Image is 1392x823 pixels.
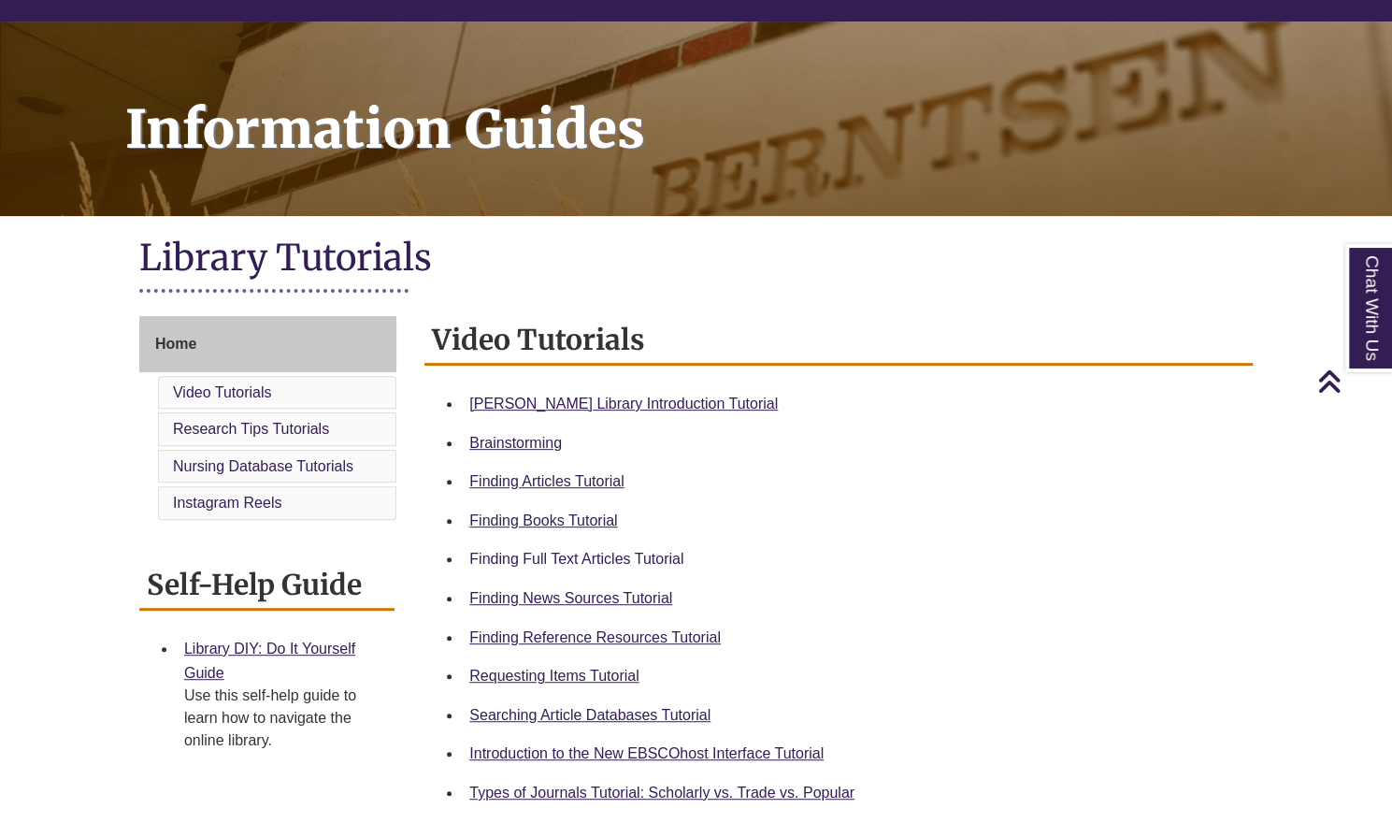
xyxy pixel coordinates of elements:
h1: Information Guides [105,22,1392,192]
a: Video Tutorials [173,384,272,400]
a: Requesting Items Tutorial [469,668,639,684]
a: Nursing Database Tutorials [173,458,353,474]
span: Home [155,336,196,352]
a: Types of Journals Tutorial: Scholarly vs. Trade vs. Popular [469,785,854,801]
a: Introduction to the New EBSCOhost Interface Tutorial [469,745,824,761]
a: Finding Articles Tutorial [469,473,624,489]
div: Use this self-help guide to learn how to navigate the online library. [184,685,380,752]
a: Brainstorming [469,435,562,451]
a: Library DIY: Do It Yourself Guide [184,641,355,681]
a: Back to Top [1317,368,1387,394]
a: Instagram Reels [173,495,282,511]
a: Home [139,316,396,372]
a: Finding Reference Resources Tutorial [469,629,721,645]
h2: Video Tutorials [424,316,1253,366]
a: Searching Article Databases Tutorial [469,707,710,723]
h2: Self-Help Guide [139,561,395,611]
a: [PERSON_NAME] Library Introduction Tutorial [469,396,778,411]
div: Guide Page Menu [139,316,396,524]
a: Finding Full Text Articles Tutorial [469,551,683,567]
a: Finding Books Tutorial [469,513,617,528]
h1: Library Tutorials [139,235,1253,284]
a: Finding News Sources Tutorial [469,590,672,606]
a: Research Tips Tutorials [173,421,329,437]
